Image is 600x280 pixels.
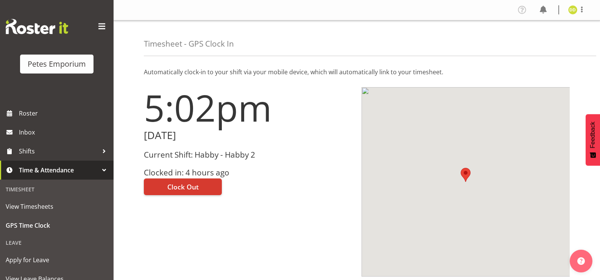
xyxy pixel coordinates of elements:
img: danielle-donselaar8920.jpg [568,5,577,14]
span: View Timesheets [6,201,108,212]
div: Timesheet [2,181,112,197]
h4: Timesheet - GPS Clock In [144,39,234,48]
div: Petes Emporium [28,58,86,70]
img: help-xxl-2.png [577,257,585,265]
p: Automatically clock-in to your shift via your mobile device, which will automatically link to you... [144,67,570,77]
div: Leave [2,235,112,250]
span: Apply for Leave [6,254,108,266]
span: GPS Time Clock [6,220,108,231]
a: GPS Time Clock [2,216,112,235]
a: Apply for Leave [2,250,112,269]
a: View Timesheets [2,197,112,216]
h3: Clocked in: 4 hours ago [144,168,352,177]
h1: 5:02pm [144,87,352,128]
h3: Current Shift: Habby - Habby 2 [144,150,352,159]
button: Clock Out [144,178,222,195]
span: Clock Out [167,182,199,192]
h2: [DATE] [144,130,352,141]
span: Inbox [19,127,110,138]
span: Time & Attendance [19,164,98,176]
span: Feedback [589,122,596,148]
span: Roster [19,108,110,119]
img: Rosterit website logo [6,19,68,34]
button: Feedback - Show survey [586,114,600,166]
span: Shifts [19,145,98,157]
